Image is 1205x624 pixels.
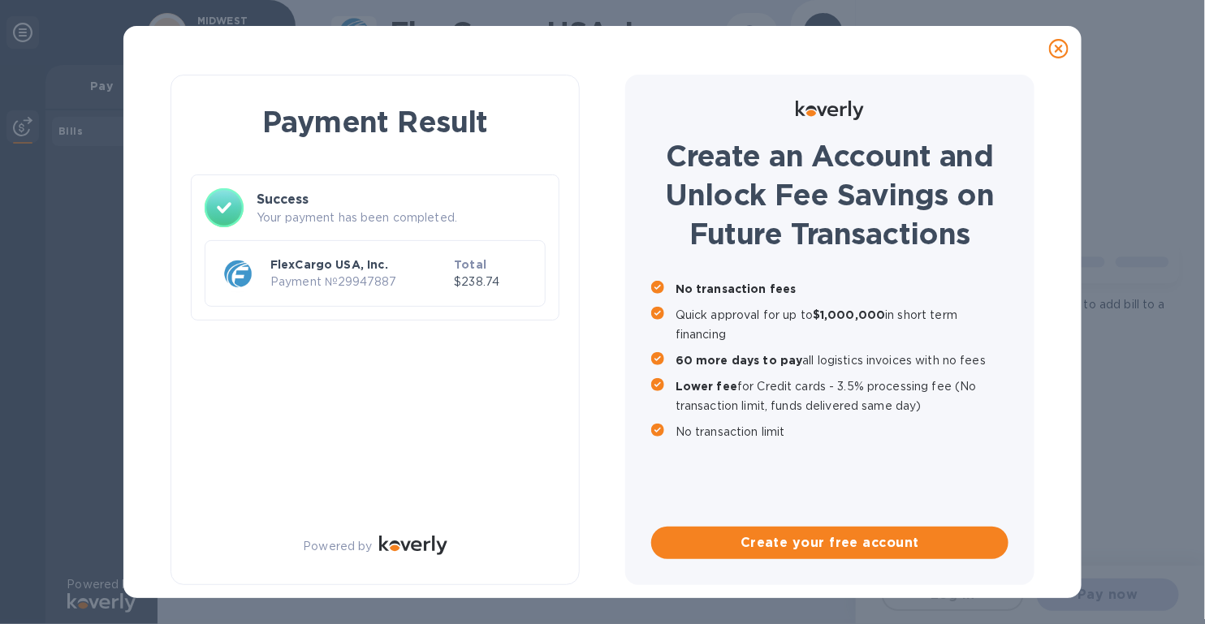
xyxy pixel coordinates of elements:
p: for Credit cards - 3.5% processing fee (No transaction limit, funds delivered same day) [676,377,1008,415]
h1: Create an Account and Unlock Fee Savings on Future Transactions [651,136,1008,253]
h1: Payment Result [197,101,553,142]
b: Total [454,258,486,271]
p: all logistics invoices with no fees [676,351,1008,370]
span: Create your free account [664,533,996,553]
button: Create your free account [651,527,1008,559]
p: FlexCargo USA, Inc. [270,256,447,273]
p: Your payment has been completed. [257,209,546,226]
b: Lower fee [676,380,737,393]
b: $1,000,000 [813,308,885,321]
img: Logo [379,536,447,555]
b: 60 more days to pay [676,354,803,367]
img: Logo [796,101,864,120]
h3: Success [257,190,546,209]
p: Powered by [303,538,372,555]
p: Quick approval for up to in short term financing [676,305,1008,344]
b: No transaction fees [676,282,797,295]
p: Payment № 29947887 [270,273,447,290]
p: $238.74 [454,273,532,290]
p: No transaction limit [676,422,1008,441]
